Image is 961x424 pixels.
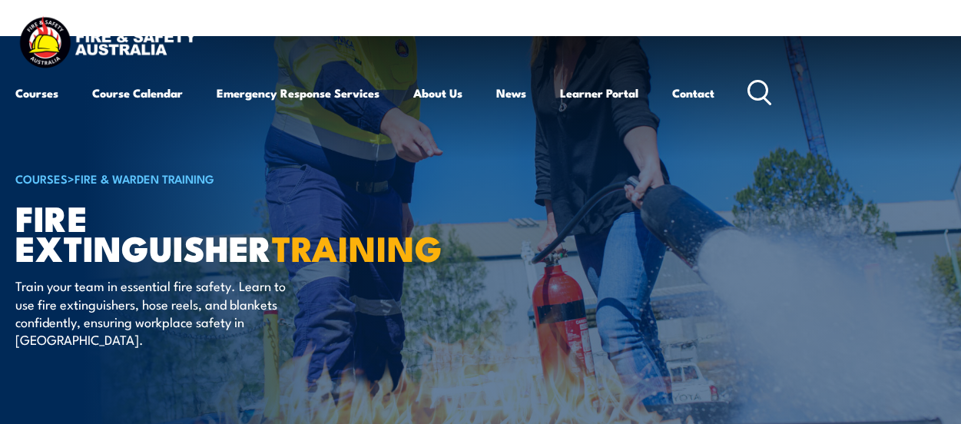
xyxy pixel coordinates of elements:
[496,75,526,111] a: News
[15,169,395,187] h6: >
[15,170,68,187] a: COURSES
[560,75,638,111] a: Learner Portal
[217,75,379,111] a: Emergency Response Services
[672,75,714,111] a: Contact
[272,220,442,273] strong: TRAINING
[15,202,395,262] h1: Fire Extinguisher
[413,75,462,111] a: About Us
[15,75,58,111] a: Courses
[75,170,214,187] a: Fire & Warden Training
[92,75,183,111] a: Course Calendar
[15,277,296,349] p: Train your team in essential fire safety. Learn to use fire extinguishers, hose reels, and blanke...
